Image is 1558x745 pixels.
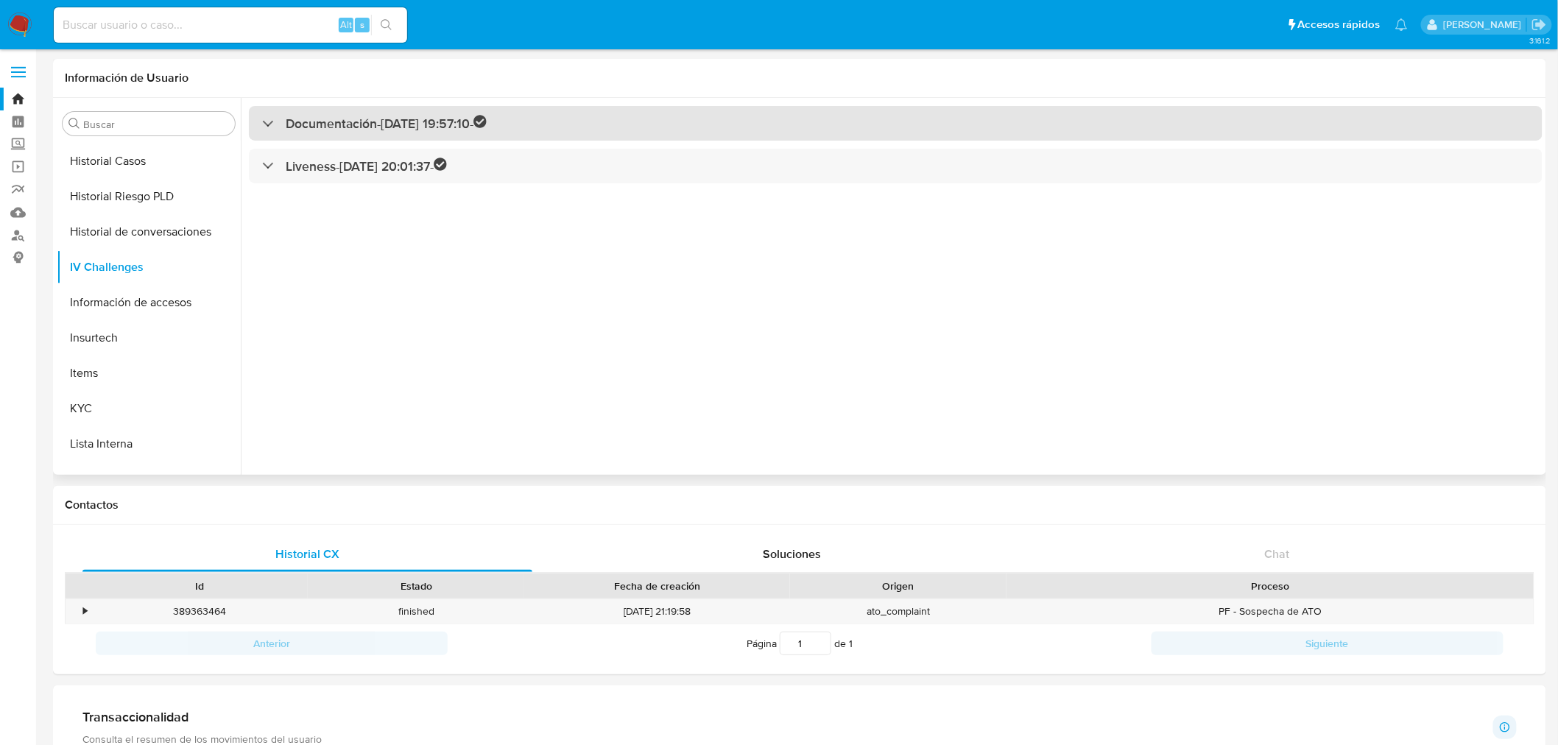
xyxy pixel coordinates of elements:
h1: Contactos [65,498,1534,512]
div: [DATE] 21:19:58 [524,599,790,624]
button: KYC [57,391,241,426]
input: Buscar usuario o caso... [54,15,407,35]
span: Accesos rápidos [1298,17,1381,32]
span: 1 [849,636,853,651]
div: finished [308,599,524,624]
div: ato_complaint [790,599,1007,624]
div: 389363464 [91,599,308,624]
button: Items [57,356,241,391]
h3: Documentación - [DATE] 19:57:10 - [286,115,487,132]
div: Fecha de creación [535,579,780,593]
button: Información de accesos [57,285,241,320]
h1: Información de Usuario [65,71,188,85]
button: Siguiente [1152,632,1504,655]
span: Soluciones [764,545,822,562]
button: Historial Riesgo PLD [57,179,241,214]
button: search-icon [371,15,401,35]
a: Notificaciones [1395,18,1408,31]
button: Historial Casos [57,144,241,179]
span: Chat [1265,545,1290,562]
button: Anterior [96,632,448,655]
button: Listas Externas [57,462,241,497]
div: Proceso [1017,579,1523,593]
button: Insurtech [57,320,241,356]
span: Página de [747,632,853,655]
div: Id [102,579,297,593]
div: Estado [318,579,514,593]
div: • [83,604,87,618]
button: Lista Interna [57,426,241,462]
button: Historial de conversaciones [57,214,241,250]
div: PF - Sospecha de ATO [1007,599,1534,624]
h3: Liveness - [DATE] 20:01:37 - [286,158,447,174]
div: Origen [800,579,996,593]
input: Buscar [83,118,229,131]
button: IV Challenges [57,250,241,285]
span: Historial CX [275,545,339,562]
span: Alt [340,18,352,32]
div: Liveness-[DATE] 20:01:37- [249,149,1543,183]
a: Salir [1531,17,1547,32]
p: leonardo.alvarezortiz@mercadolibre.com.co [1443,18,1526,32]
span: s [360,18,364,32]
button: Buscar [68,118,80,130]
div: Documentación-[DATE] 19:57:10- [249,106,1543,141]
